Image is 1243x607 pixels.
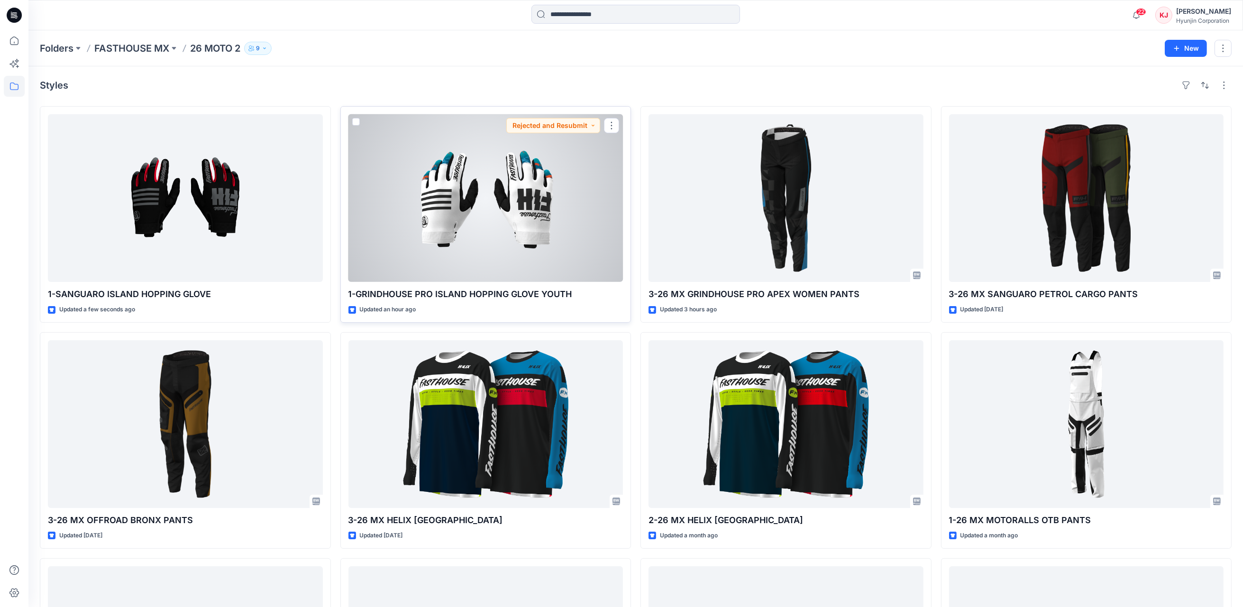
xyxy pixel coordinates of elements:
button: New [1165,40,1207,57]
p: 3-26 MX SANGUARO PETROL CARGO PANTS [949,288,1224,301]
a: 2-26 MX HELIX DAYTONA JERSEY [649,340,923,508]
div: [PERSON_NAME] [1176,6,1231,17]
p: Updated a month ago [960,531,1018,541]
p: Updated [DATE] [960,305,1004,315]
p: 9 [256,43,260,54]
p: Updated a month ago [660,531,718,541]
a: 1-26 MX MOTORALLS OTB PANTS [949,340,1224,508]
a: 3-26 MX HELIX DAYTONA JERSEY [348,340,623,508]
a: FASTHOUSE MX [94,42,169,55]
a: 3-26 MX GRINDHOUSE PRO APEX WOMEN PANTS [649,114,923,282]
h4: Styles [40,80,68,91]
p: 2-26 MX HELIX [GEOGRAPHIC_DATA] [649,514,923,527]
div: Hyunjin Corporation [1176,17,1231,24]
p: 3-26 MX OFFROAD BRONX PANTS [48,514,323,527]
p: Updated 3 hours ago [660,305,717,315]
button: 9 [244,42,272,55]
p: Updated [DATE] [360,531,403,541]
p: 1-SANGUARO ISLAND HOPPING GLOVE [48,288,323,301]
p: 3-26 MX GRINDHOUSE PRO APEX WOMEN PANTS [649,288,923,301]
a: 3-26 MX OFFROAD BRONX PANTS [48,340,323,508]
p: Updated an hour ago [360,305,416,315]
p: Updated a few seconds ago [59,305,135,315]
p: Updated [DATE] [59,531,102,541]
p: 1-GRINDHOUSE PRO ISLAND HOPPING GLOVE YOUTH [348,288,623,301]
p: 1-26 MX MOTORALLS OTB PANTS [949,514,1224,527]
span: 22 [1136,8,1146,16]
a: 3-26 MX SANGUARO PETROL CARGO PANTS [949,114,1224,282]
div: KJ [1155,7,1172,24]
a: Folders [40,42,73,55]
p: 3-26 MX HELIX [GEOGRAPHIC_DATA] [348,514,623,527]
a: 1-GRINDHOUSE PRO ISLAND HOPPING GLOVE YOUTH [348,114,623,282]
p: 26 MOTO 2 [190,42,240,55]
a: 1-SANGUARO ISLAND HOPPING GLOVE [48,114,323,282]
